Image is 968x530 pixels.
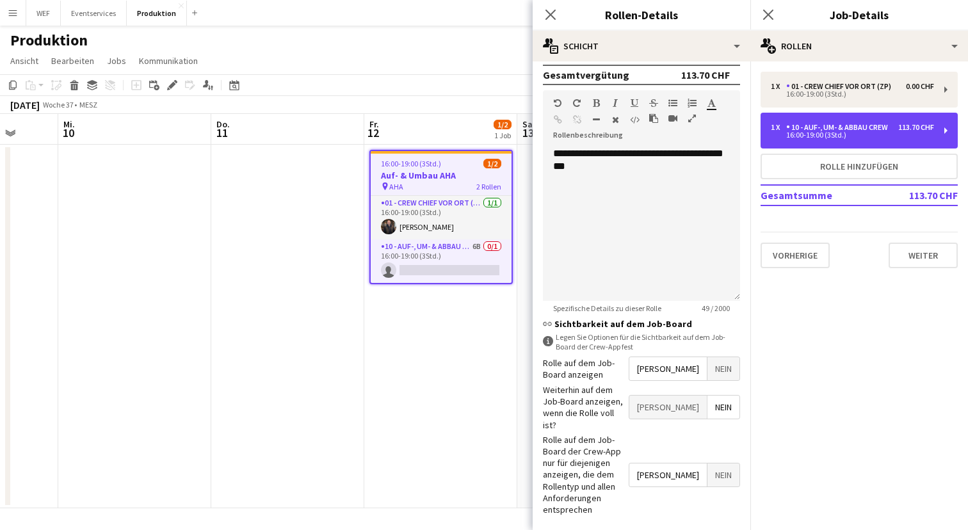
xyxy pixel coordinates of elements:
[543,357,629,380] label: Rolle auf dem Job-Board anzeigen
[102,52,131,69] a: Jobs
[543,434,629,515] label: Rolle auf dem Job-Board der Crew-App nur für diejenigen anzeigen, die dem Rollentyp und allen Anf...
[629,357,707,380] span: [PERSON_NAME]
[134,52,203,69] a: Kommunikation
[611,115,620,125] button: Formatierung löschen
[761,185,890,205] td: Gesamtsumme
[761,154,958,179] button: Rolle hinzufügen
[906,82,934,91] div: 0.00 CHF
[476,182,501,191] span: 2 Rollen
[533,6,750,23] h3: Rollen-Details
[10,31,88,50] h1: Produktion
[786,82,896,91] div: 01 - Crew Chief vor Ort (ZP)
[668,98,677,108] button: Ungeordnete Liste
[10,99,40,111] div: [DATE]
[26,1,61,26] button: WEF
[771,123,786,132] div: 1 x
[543,332,740,351] div: Legen Sie Optionen für die Sichtbarkeit auf dem Job-Board der Crew-App fest
[707,357,739,380] span: Nein
[889,243,958,268] button: Weiter
[494,120,512,129] span: 1/2
[771,132,934,138] div: 16:00-19:00 (3Std.)
[494,131,511,140] div: 1 Job
[369,150,513,284] app-job-card: 16:00-19:00 (3Std.)1/2Auf- & Umbau AHA AHA2 Rollen01 - Crew Chief vor Ort (ZP)1/116:00-19:00 (3St...
[369,118,379,130] span: Fr.
[771,91,934,97] div: 16:00-19:00 (3Std.)
[898,123,934,132] div: 113.70 CHF
[127,1,187,26] button: Produktion
[691,303,740,313] span: 49 / 2000
[371,170,512,181] h3: Auf- & Umbau AHA
[79,100,97,109] div: MESZ
[611,98,620,108] button: Kursiv
[533,31,750,61] div: Schicht
[553,98,562,108] button: Rückgängig
[629,463,707,486] span: [PERSON_NAME]
[630,98,639,108] button: Unterstrichen
[592,115,601,125] button: Horizontale Linie
[520,125,535,140] span: 13
[483,159,501,168] span: 1/2
[522,118,535,130] span: Sa.
[681,68,730,81] div: 113.70 CHF
[890,185,958,205] td: 113.70 CHF
[707,463,739,486] span: Nein
[572,98,581,108] button: Wiederholen
[771,82,786,91] div: 1 x
[668,113,677,124] button: Video einfügen
[688,98,697,108] button: Geordnete Liste
[216,118,230,130] span: Do.
[707,396,739,419] span: Nein
[371,239,512,283] app-card-role: 10 - Auf-, Um- & Abbau Crew6B0/116:00-19:00 (3Std.)
[592,98,601,108] button: Fett
[5,52,44,69] a: Ansicht
[786,123,893,132] div: 10 - Auf-, Um- & Abbau Crew
[649,113,658,124] button: Als einfacher Text einfügen
[389,182,403,191] span: AHA
[10,55,38,67] span: Ansicht
[46,52,99,69] a: Bearbeiten
[750,31,968,61] div: Rollen
[61,1,127,26] button: Eventservices
[688,113,697,124] button: Vollbild
[543,318,740,330] h3: Sichtbarkeit auf dem Job-Board
[649,98,658,108] button: Durchgestrichen
[214,125,230,140] span: 11
[543,303,672,313] span: Spezifische Details zu dieser Rolle
[139,55,198,67] span: Kommunikation
[107,55,126,67] span: Jobs
[42,100,74,109] span: Woche 37
[707,98,716,108] button: Textfarbe
[51,55,94,67] span: Bearbeiten
[750,6,968,23] h3: Job-Details
[543,384,629,431] label: Weiterhin auf dem Job-Board anzeigen, wenn die Rolle voll ist?
[371,196,512,239] app-card-role: 01 - Crew Chief vor Ort (ZP)1/116:00-19:00 (3Std.)[PERSON_NAME]
[367,125,379,140] span: 12
[63,118,75,130] span: Mi.
[61,125,75,140] span: 10
[381,159,441,168] span: 16:00-19:00 (3Std.)
[630,115,639,125] button: HTML-Code
[761,243,830,268] button: Vorherige
[543,68,629,81] div: Gesamtvergütung
[629,396,707,419] span: [PERSON_NAME]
